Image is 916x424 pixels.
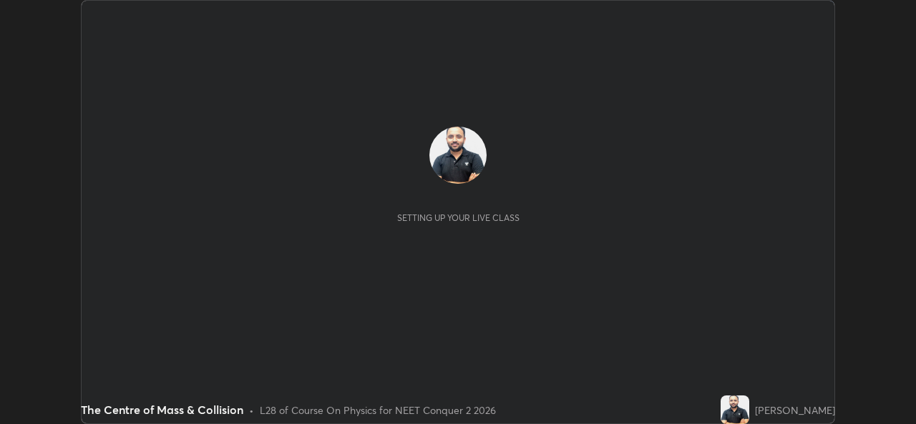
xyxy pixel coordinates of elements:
img: f24e72077a7b4b049bd1b98a95eb8709.jpg [721,395,749,424]
div: Setting up your live class [397,212,520,223]
div: The Centre of Mass & Collision [81,401,243,418]
div: L28 of Course On Physics for NEET Conquer 2 2026 [260,403,496,418]
div: • [249,403,254,418]
div: [PERSON_NAME] [755,403,835,418]
img: f24e72077a7b4b049bd1b98a95eb8709.jpg [429,127,487,184]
